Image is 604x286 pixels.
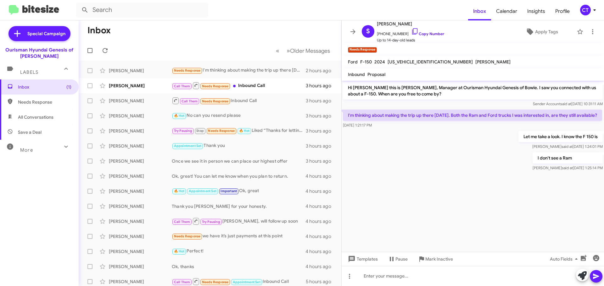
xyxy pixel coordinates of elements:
[283,44,334,57] button: Next
[208,129,235,133] span: Needs Response
[172,158,306,164] div: Once we see it in person we can place our highest offer
[18,99,71,105] span: Needs Response
[518,131,603,142] p: Let me take a look. I know the F 150 is
[287,47,290,55] span: »
[522,2,550,20] a: Insights
[109,218,172,224] div: [PERSON_NAME]
[550,253,580,265] span: Auto Fields
[425,253,453,265] span: Mark Inactive
[109,113,172,119] div: [PERSON_NAME]
[532,144,603,149] span: [PERSON_NAME] [DATE] 1:24:01 PM
[109,248,172,255] div: [PERSON_NAME]
[109,158,172,164] div: [PERSON_NAME]
[221,189,237,193] span: Important
[533,152,603,164] p: I don't see a Ram
[306,98,336,104] div: 3 hours ago
[174,114,185,118] span: 🔥 Hot
[475,59,511,65] span: [PERSON_NAME]
[545,253,585,265] button: Auto Fields
[172,127,306,134] div: Liked “Thanks for letting me know”
[550,2,575,20] a: Profile
[562,165,573,170] span: said at
[202,84,229,88] span: Needs Response
[109,263,172,270] div: [PERSON_NAME]
[109,203,172,209] div: [PERSON_NAME]
[560,101,571,106] span: said at
[348,72,365,77] span: Inbound
[343,123,372,127] span: [DATE] 1:21:17 PM
[109,278,172,285] div: [PERSON_NAME]
[306,158,336,164] div: 3 hours ago
[411,31,444,36] a: Copy Number
[305,173,336,179] div: 4 hours ago
[367,72,385,77] span: Proposal
[196,129,204,133] span: Stop
[509,26,574,37] button: Apply Tags
[305,188,336,194] div: 4 hours ago
[306,128,336,134] div: 3 hours ago
[290,47,330,54] span: Older Messages
[174,189,185,193] span: 🔥 Hot
[109,67,172,74] div: [PERSON_NAME]
[377,28,444,37] span: [PHONE_NUMBER]
[306,143,336,149] div: 3 hours ago
[374,59,385,65] span: 2024
[272,44,334,57] nav: Page navigation example
[174,234,201,238] span: Needs Response
[172,142,306,149] div: Thank you
[305,263,336,270] div: 4 hours ago
[182,99,198,103] span: Call Them
[172,248,305,255] div: Perfect!
[377,20,444,28] span: [PERSON_NAME]
[172,187,305,195] div: Ok, great
[174,84,190,88] span: Call Them
[109,143,172,149] div: [PERSON_NAME]
[306,113,336,119] div: 3 hours ago
[109,173,172,179] div: [PERSON_NAME]
[109,128,172,134] div: [PERSON_NAME]
[172,263,305,270] div: Ok, thanks
[27,30,65,37] span: Special Campaign
[172,278,306,285] div: Inbound Call
[533,165,603,170] span: [PERSON_NAME] [DATE] 1:25:14 PM
[174,144,202,148] span: Appointment Set
[347,253,378,265] span: Templates
[348,47,377,53] small: Needs Response
[172,217,305,225] div: [PERSON_NAME], will follow up soon
[342,253,383,265] button: Templates
[343,82,603,100] p: Hi [PERSON_NAME] this is [PERSON_NAME], Manager at Ourisman Hyundai Genesis of Bowie. I saw you c...
[491,2,522,20] span: Calendar
[377,37,444,43] span: Up to 14-day-old leads
[87,25,111,35] h1: Inbox
[366,26,370,36] span: S
[172,173,305,179] div: Ok, great! You can let me know when you plan to return.
[276,47,279,55] span: «
[174,280,190,284] span: Call Them
[172,67,306,74] div: I'm thinking about making the trip up there [DATE]. Both the Ram and Ford trucks I was interested...
[468,2,491,20] a: Inbox
[562,144,573,149] span: said at
[305,233,336,240] div: 4 hours ago
[109,98,172,104] div: [PERSON_NAME]
[360,59,372,65] span: F-150
[172,82,306,89] div: Inbound Call
[306,83,336,89] div: 3 hours ago
[174,220,190,224] span: Call Them
[575,5,597,15] button: CT
[305,248,336,255] div: 4 hours ago
[18,129,42,135] span: Save a Deal
[76,3,208,18] input: Search
[343,110,602,121] p: I'm thinking about making the trip up there [DATE]. Both the Ram and Ford trucks I was interested...
[535,26,558,37] span: Apply Tags
[189,189,216,193] span: Appointment Set
[174,129,192,133] span: Try Pausing
[20,69,38,75] span: Labels
[109,188,172,194] div: [PERSON_NAME]
[172,233,305,240] div: we have it’s just payments at this point
[306,67,336,74] div: 2 hours ago
[172,203,305,209] div: Thank you [PERSON_NAME] for your honesty.
[233,280,260,284] span: Appointment Set
[383,253,413,265] button: Pause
